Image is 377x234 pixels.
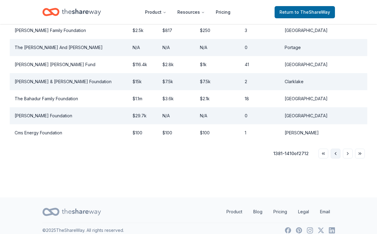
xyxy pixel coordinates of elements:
td: [PERSON_NAME] [PERSON_NAME] Fund [10,56,128,73]
td: $2.8k [158,56,195,73]
td: $100 [158,124,195,141]
td: [PERSON_NAME] & [PERSON_NAME] Foundation [10,73,128,90]
a: Blog [248,206,267,218]
a: Email [315,206,335,218]
td: [GEOGRAPHIC_DATA] [280,107,367,124]
td: $2.5k [128,22,158,39]
td: $100 [128,124,158,141]
td: $1k [195,56,240,73]
td: 2 [240,73,279,90]
td: N/A [158,107,195,124]
a: Pricing [211,6,235,18]
td: $116.4k [128,56,158,73]
nav: Main [140,5,235,19]
td: Portage [280,39,367,56]
td: $817 [158,22,195,39]
td: 41 [240,56,279,73]
td: Cms Energy Foundation [10,124,128,141]
td: $7.5k [195,73,240,90]
a: Legal [293,206,314,218]
td: $15k [128,73,158,90]
td: N/A [158,39,195,56]
td: The Bahadur Family Foundation [10,90,128,107]
span: Return [279,9,330,16]
div: 1381 - 1410 of 2712 [273,150,309,157]
td: [GEOGRAPHIC_DATA] [280,22,367,39]
a: Returnto TheShareWay [275,6,335,18]
td: The [PERSON_NAME] And [PERSON_NAME] [10,39,128,56]
a: Pricing [269,206,292,218]
td: N/A [195,39,240,56]
td: N/A [128,39,158,56]
td: N/A [195,107,240,124]
td: $2.1k [195,90,240,107]
td: [GEOGRAPHIC_DATA] [280,56,367,73]
td: 0 [240,39,279,56]
td: $250 [195,22,240,39]
a: Product [222,206,247,218]
span: to TheShareWay [295,9,330,15]
a: Home [42,5,101,19]
td: 18 [240,90,279,107]
button: Product [140,6,171,18]
td: $100 [195,124,240,141]
td: Clarklake [280,73,367,90]
td: 0 [240,107,279,124]
td: $29.7k [128,107,158,124]
td: 1 [240,124,279,141]
td: $7.5k [158,73,195,90]
td: [GEOGRAPHIC_DATA] [280,90,367,107]
button: Resources [172,6,210,18]
td: [PERSON_NAME] Family Foundation [10,22,128,39]
td: 3 [240,22,279,39]
td: [PERSON_NAME] [280,124,367,141]
nav: quick links [222,206,335,218]
td: [PERSON_NAME] Foundation [10,107,128,124]
td: $3.6k [158,90,195,107]
p: © 2025 TheShareWay. All rights reserved. [42,227,124,234]
td: $1.1m [128,90,158,107]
